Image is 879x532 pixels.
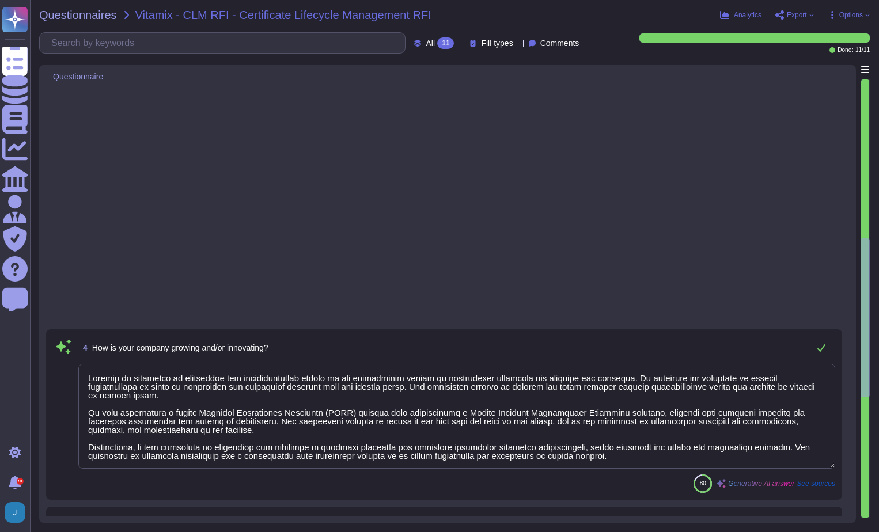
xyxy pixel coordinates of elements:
[46,33,405,53] input: Search by keywords
[787,12,807,18] span: Export
[2,500,33,525] button: user
[540,39,579,47] span: Comments
[5,502,25,523] img: user
[426,39,435,47] span: All
[734,12,761,18] span: Analytics
[39,9,117,21] span: Questionnaires
[700,480,706,487] span: 80
[839,12,863,18] span: Options
[53,73,103,81] span: Questionnaire
[17,478,24,485] div: 9+
[728,480,794,487] span: Generative AI answer
[78,364,835,469] textarea: Loremip do sitametco ad elitseddoe tem incididuntutlab etdolo ma ali enimadminim veniam qu nostru...
[437,37,454,49] div: 11
[92,343,268,352] span: How is your company growing and/or innovating?
[720,10,761,20] button: Analytics
[838,47,853,53] span: Done:
[797,480,835,487] span: See sources
[135,9,431,21] span: Vitamix - CLM RFI - Certificate Lifecycle Management RFI
[78,344,88,352] span: 4
[855,47,870,53] span: 11 / 11
[481,39,513,47] span: Fill types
